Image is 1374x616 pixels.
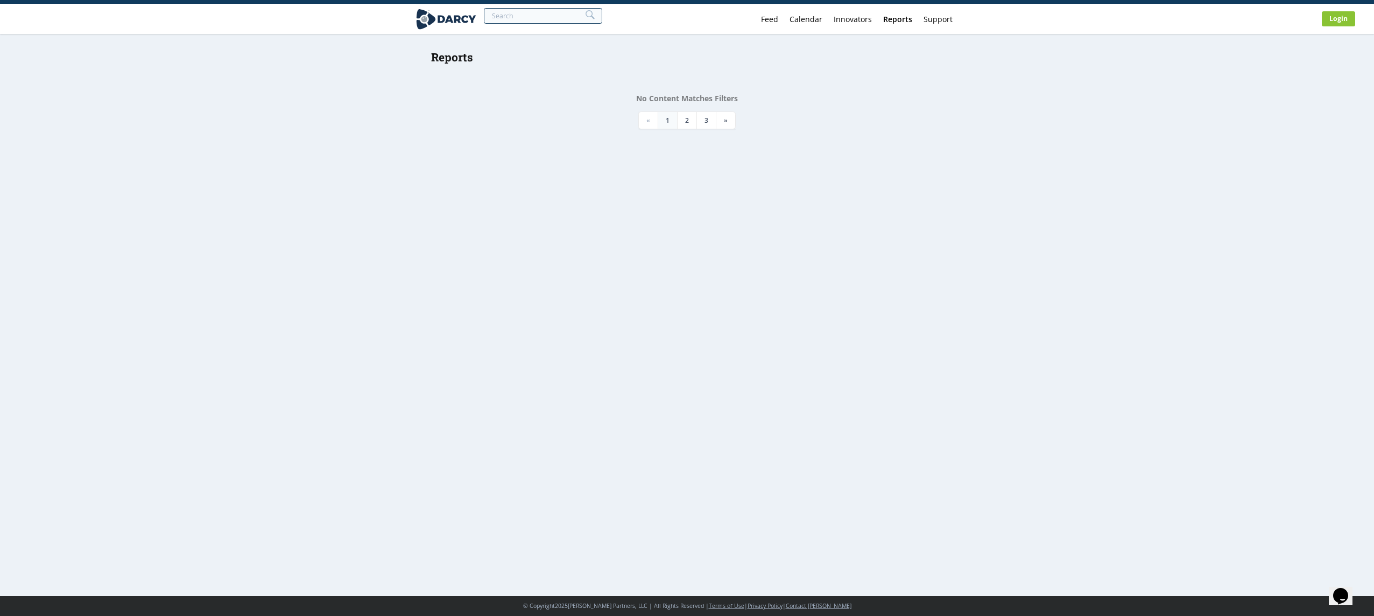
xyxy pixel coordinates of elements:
[1322,11,1355,26] a: Login
[786,602,851,610] a: Contact [PERSON_NAME]
[658,111,678,130] a: 1
[1329,573,1363,605] iframe: chat widget
[784,4,828,34] a: Calendar
[696,111,716,130] a: 3
[748,602,783,610] a: Privacy Policy
[828,4,878,34] a: Innovators
[677,111,697,130] a: 2
[709,602,744,610] a: Terms of Use
[638,111,658,130] a: «
[358,602,1017,611] p: © Copyright 2025 [PERSON_NAME] Partners, LLC | All Rights Reserved | | |
[484,8,603,24] input: Search
[756,4,784,34] a: Feed
[716,111,736,130] a: »
[878,4,918,34] a: Reports
[834,16,872,23] div: Innovators
[918,4,959,34] a: Support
